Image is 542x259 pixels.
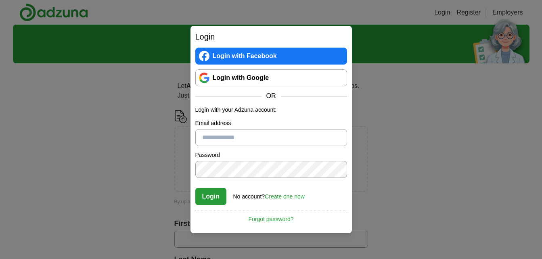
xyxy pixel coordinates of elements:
[195,48,347,65] a: Login with Facebook
[195,188,227,205] button: Login
[195,119,347,127] label: Email address
[195,31,347,43] h2: Login
[195,151,347,159] label: Password
[195,69,347,86] a: Login with Google
[195,210,347,223] a: Forgot password?
[262,91,281,101] span: OR
[265,193,305,200] a: Create one now
[233,188,305,201] div: No account?
[195,106,347,114] p: Login with your Adzuna account:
